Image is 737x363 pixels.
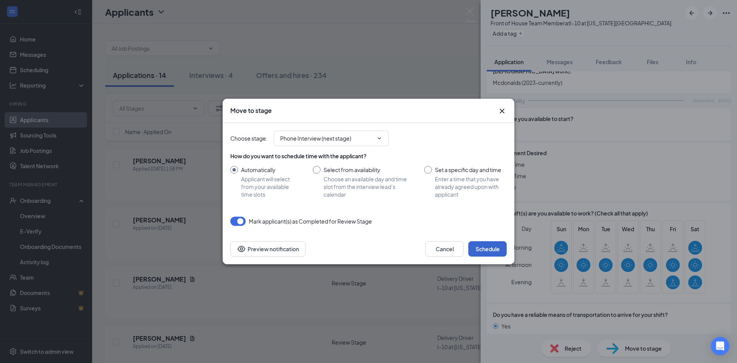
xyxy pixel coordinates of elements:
[425,241,464,257] button: Cancel
[230,106,272,115] h3: Move to stage
[230,152,507,160] div: How do you want to schedule time with the applicant?
[497,106,507,116] button: Close
[237,244,246,254] svg: Eye
[230,134,268,143] span: Choose stage :
[711,337,729,355] div: Open Intercom Messenger
[230,241,306,257] button: Preview notificationEye
[376,135,382,141] svg: ChevronDown
[249,217,372,226] span: Mark applicant(s) as Completed for Review Stage
[468,241,507,257] button: Schedule
[497,106,507,116] svg: Cross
